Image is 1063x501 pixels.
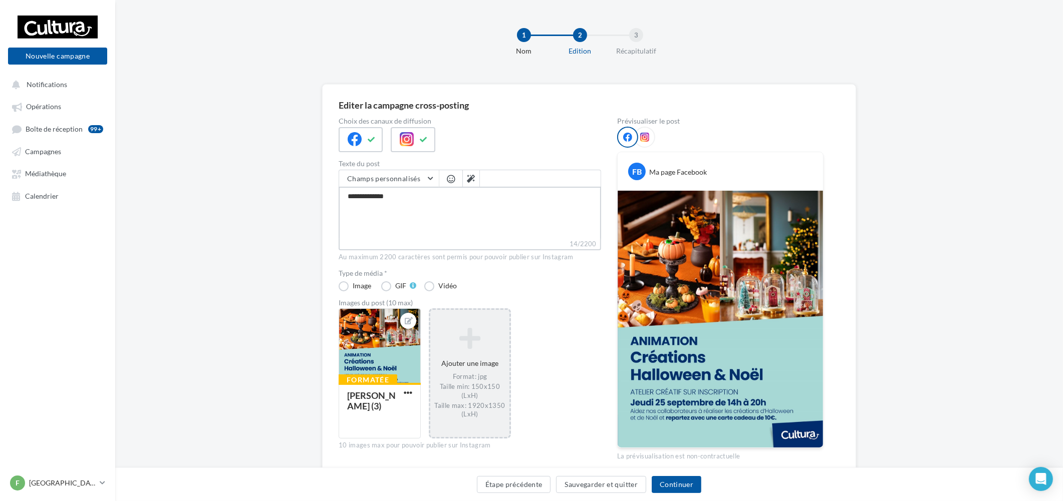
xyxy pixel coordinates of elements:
div: Open Intercom Messenger [1029,467,1053,491]
div: Formatée [339,374,397,385]
label: Choix des canaux de diffusion [339,118,601,125]
div: 1 [517,28,531,42]
div: Image [353,282,371,289]
div: La prévisualisation est non-contractuelle [617,448,824,461]
label: Texte du post [339,160,601,167]
span: Notifications [27,80,67,89]
span: Champs personnalisés [347,174,420,183]
div: Ma page Facebook [649,167,707,177]
button: Nouvelle campagne [8,48,107,65]
div: Prévisualiser le post [617,118,824,125]
a: Boîte de réception99+ [6,120,109,138]
div: 10 images max pour pouvoir publier sur Instagram [339,441,601,450]
button: Continuer [652,476,701,493]
p: [GEOGRAPHIC_DATA] [29,478,96,488]
div: Vidéo [438,282,457,289]
button: Sauvegarder et quitter [556,476,646,493]
div: 2 [573,28,587,42]
div: Images du post (10 max) [339,299,601,306]
div: Edition [548,46,612,56]
a: Médiathèque [6,164,109,182]
span: Médiathèque [25,170,66,178]
div: [PERSON_NAME] (3) [347,390,396,411]
div: 3 [629,28,643,42]
label: 14/2200 [339,239,601,250]
a: Calendrier [6,187,109,205]
button: Champs personnalisés [339,170,439,187]
span: F [16,478,20,488]
div: Récapitulatif [604,46,668,56]
div: 99+ [88,125,103,133]
div: FB [628,163,646,180]
button: Étape précédente [477,476,551,493]
span: Boîte de réception [26,125,83,133]
div: Editer la campagne cross-posting [339,101,469,110]
button: Notifications [6,75,105,93]
div: Nom [492,46,556,56]
a: Campagnes [6,142,109,160]
span: Opérations [26,103,61,111]
div: Au maximum 2200 caractères sont permis pour pouvoir publier sur Instagram [339,253,601,262]
a: Opérations [6,97,109,115]
div: GIF [395,282,406,289]
label: Type de média * [339,270,601,277]
a: F [GEOGRAPHIC_DATA] [8,473,107,492]
span: Campagnes [25,147,61,156]
span: Calendrier [25,192,59,200]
